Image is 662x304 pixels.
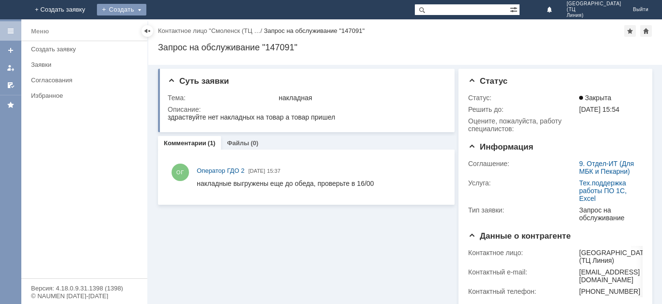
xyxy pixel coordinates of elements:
[31,61,142,68] div: Заявки
[579,288,650,295] div: [PHONE_NUMBER]
[468,206,577,214] div: Тип заявки:
[197,166,244,176] a: Оператор ГДО 2
[468,106,577,113] div: Решить до:
[142,25,153,37] div: Скрыть меню
[248,168,265,174] span: [DATE]
[27,57,145,72] a: Заявки
[468,142,533,152] span: Информация
[468,117,577,133] div: Oцените, пожалуйста, работу специалистов:
[468,94,577,102] div: Статус:
[510,4,520,14] span: Расширенный поиск
[468,76,507,86] span: Статус
[468,231,571,241] span: Данные о контрагенте
[31,285,138,291] div: Версия: 4.18.0.9.31.1398 (1398)
[624,25,636,37] div: Добавить в избранное
[168,106,444,113] div: Описание:
[468,179,577,187] div: Услуга:
[567,1,621,7] span: [GEOGRAPHIC_DATA]
[31,293,138,299] div: © NAUMEN [DATE]-[DATE]
[579,206,639,222] div: Запрос на обслуживание
[579,249,650,264] div: [GEOGRAPHIC_DATA] (ТЦ Линия)
[27,42,145,57] a: Создать заявку
[468,249,577,257] div: Контактное лицо:
[168,94,277,102] div: Тема:
[567,7,621,13] span: (ТЦ
[31,92,131,99] div: Избранное
[3,77,18,93] a: Мои согласования
[567,13,621,18] span: Линия)
[579,160,634,175] a: 9. Отдел-ИТ (Для МБК и Пекарни)
[279,94,442,102] div: накладная
[197,167,244,174] span: Оператор ГДО 2
[3,60,18,76] a: Мои заявки
[168,76,229,86] span: Суть заявки
[579,268,650,284] div: [EMAIL_ADDRESS][DOMAIN_NAME]
[640,25,652,37] div: Сделать домашней страницей
[579,94,611,102] span: Закрыта
[31,26,49,37] div: Меню
[97,4,146,15] div: Создать
[3,43,18,58] a: Создать заявку
[579,179,627,202] a: Тех.поддержка работы ПО 1С, Excel
[208,139,216,147] div: (1)
[264,27,364,34] div: Запрос на обслуживание "147091"
[158,43,652,52] div: Запрос на обслуживание "147091"
[468,268,577,276] div: Контактный e-mail:
[158,27,260,34] a: Контактное лицо "Смоленск (ТЦ …
[251,139,258,147] div: (0)
[579,106,619,113] span: [DATE] 15:54
[227,139,249,147] a: Файлы
[267,168,281,174] span: 15:37
[31,46,142,53] div: Создать заявку
[468,288,577,295] div: Контактный телефон:
[468,160,577,167] div: Соглашение:
[158,27,264,34] div: /
[164,139,206,147] a: Комментарии
[27,73,145,88] a: Согласования
[31,76,142,84] div: Согласования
